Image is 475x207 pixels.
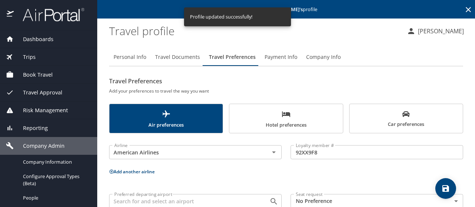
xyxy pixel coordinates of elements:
[111,147,258,157] input: Select an Airline
[209,53,256,62] span: Travel Preferences
[404,24,467,38] button: [PERSON_NAME]
[7,7,14,22] img: icon-airportal.png
[109,87,463,95] h6: Add your preferences to travel the way you want
[114,110,218,129] span: Air preferences
[14,71,53,79] span: Book Travel
[109,48,463,66] div: Profile
[14,124,48,132] span: Reporting
[14,106,68,114] span: Risk Management
[23,158,88,166] span: Company Information
[234,110,338,129] span: Hotel preferences
[269,147,279,157] button: Open
[109,75,463,87] h2: Travel Preferences
[269,196,279,207] button: Open
[99,7,473,12] p: Editing profile
[23,194,88,201] span: People
[111,196,258,206] input: Search for and select an airport
[435,178,456,199] button: save
[14,53,36,61] span: Trips
[14,142,65,150] span: Company Admin
[14,35,53,43] span: Dashboards
[190,10,252,24] div: Profile updated successfully!
[265,53,297,62] span: Payment Info
[306,53,341,62] span: Company Info
[109,168,155,175] button: Add another airline
[416,27,464,36] p: [PERSON_NAME]
[23,173,88,187] span: Configure Approval Types (Beta)
[155,53,200,62] span: Travel Documents
[14,89,62,97] span: Travel Approval
[114,53,146,62] span: Personal Info
[109,19,401,42] h1: Travel profile
[354,110,458,128] span: Car preferences
[14,7,84,22] img: airportal-logo.png
[109,104,463,133] div: scrollable force tabs example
